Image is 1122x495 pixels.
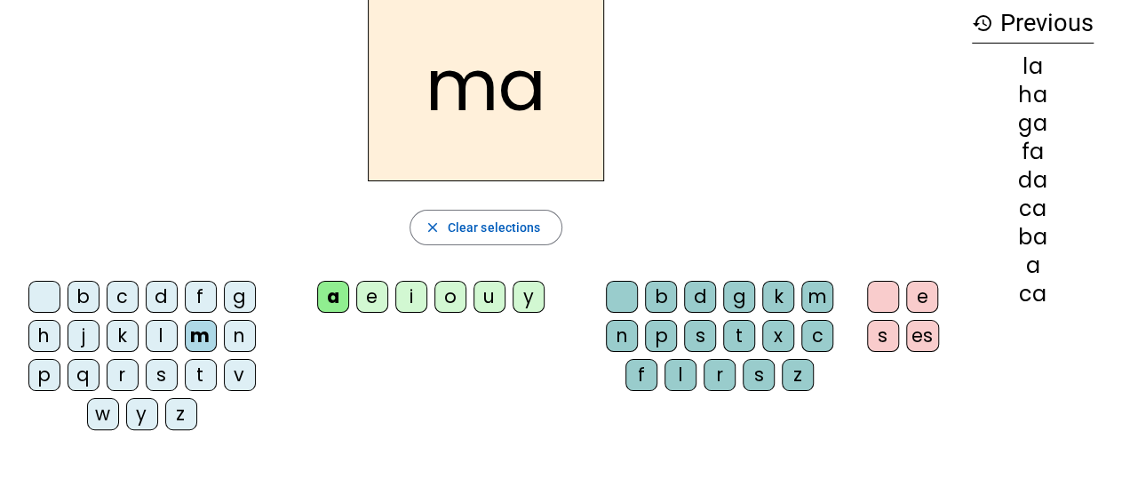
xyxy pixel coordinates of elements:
[448,217,541,238] span: Clear selections
[782,359,814,391] div: z
[146,281,178,313] div: d
[68,320,99,352] div: j
[723,281,755,313] div: g
[68,281,99,313] div: b
[645,320,677,352] div: p
[224,359,256,391] div: v
[606,320,638,352] div: n
[664,359,696,391] div: l
[434,281,466,313] div: o
[723,320,755,352] div: t
[743,359,775,391] div: s
[972,141,1094,163] div: fa
[645,281,677,313] div: b
[395,281,427,313] div: i
[906,281,938,313] div: e
[762,320,794,352] div: x
[972,84,1094,106] div: ha
[146,359,178,391] div: s
[906,320,939,352] div: es
[107,359,139,391] div: r
[185,359,217,391] div: t
[87,398,119,430] div: w
[126,398,158,430] div: y
[684,320,716,352] div: s
[972,170,1094,191] div: da
[625,359,657,391] div: f
[356,281,388,313] div: e
[972,198,1094,220] div: ca
[185,320,217,352] div: m
[762,281,794,313] div: k
[972,56,1094,77] div: la
[68,359,99,391] div: q
[972,12,993,34] mat-icon: history
[317,281,349,313] div: a
[425,220,441,236] mat-icon: close
[185,281,217,313] div: f
[972,4,1094,44] h3: Previous
[165,398,197,430] div: z
[107,320,139,352] div: k
[801,320,833,352] div: c
[972,227,1094,248] div: ba
[473,281,505,313] div: u
[801,281,833,313] div: m
[224,320,256,352] div: n
[28,359,60,391] div: p
[867,320,899,352] div: s
[410,210,563,245] button: Clear selections
[972,283,1094,305] div: ca
[972,113,1094,134] div: ga
[684,281,716,313] div: d
[972,255,1094,276] div: a
[28,320,60,352] div: h
[107,281,139,313] div: c
[704,359,736,391] div: r
[146,320,178,352] div: l
[513,281,545,313] div: y
[224,281,256,313] div: g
